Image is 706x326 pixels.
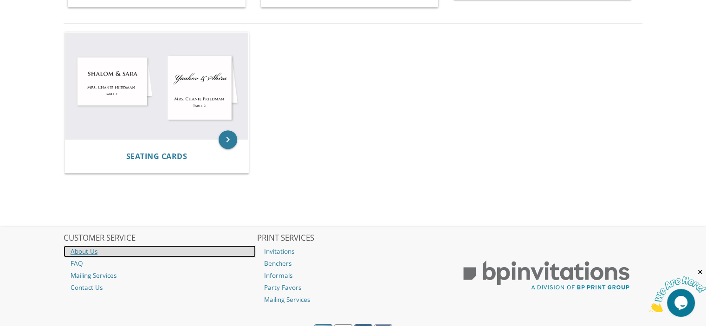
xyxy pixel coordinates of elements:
[257,245,449,257] a: Invitations
[257,234,449,243] h2: PRINT SERVICES
[65,32,249,140] img: Seating Cards
[257,257,449,269] a: Benchers
[648,268,706,312] iframe: chat widget
[450,252,642,299] img: BP Print Group
[64,257,256,269] a: FAQ
[257,269,449,281] a: Informals
[257,281,449,294] a: Party Favors
[64,245,256,257] a: About Us
[64,269,256,281] a: Mailing Services
[126,152,188,161] a: Seating Cards
[64,234,256,243] h2: CUSTOMER SERVICE
[257,294,449,306] a: Mailing Services
[64,281,256,294] a: Contact Us
[126,151,188,161] span: Seating Cards
[219,130,237,149] a: keyboard_arrow_right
